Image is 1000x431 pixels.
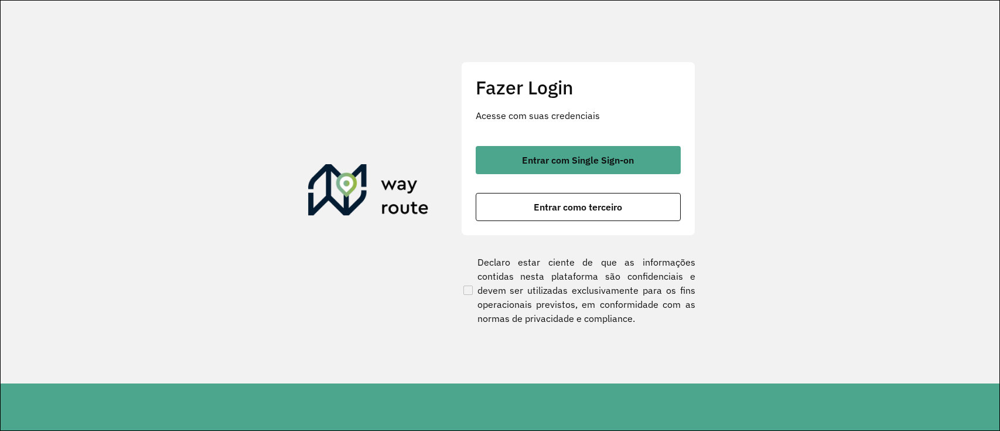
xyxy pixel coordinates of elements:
[308,164,429,220] img: Roteirizador AmbevTech
[476,108,681,123] p: Acesse com suas credenciais
[461,255,695,325] label: Declaro estar ciente de que as informações contidas nesta plataforma são confidenciais e devem se...
[522,155,634,165] span: Entrar com Single Sign-on
[476,76,681,99] h2: Fazer Login
[476,193,681,221] button: button
[476,146,681,174] button: button
[534,202,622,212] span: Entrar como terceiro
